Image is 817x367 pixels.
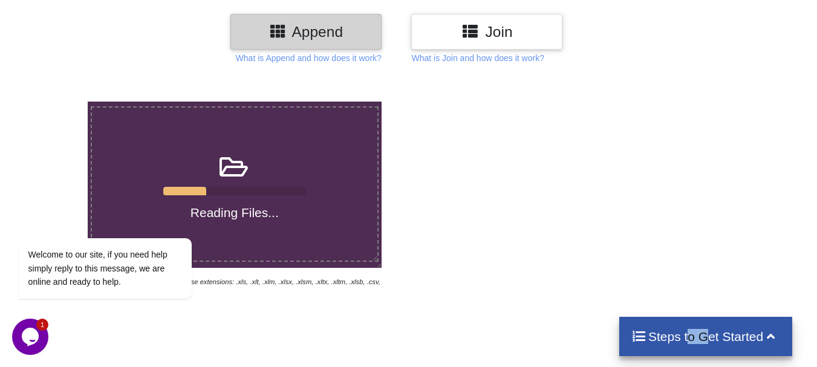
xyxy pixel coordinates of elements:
h4: Reading Files... [92,205,377,220]
h4: Steps to Get Started [631,329,781,344]
p: What is Join and how does it work? [411,52,544,64]
h3: Append [239,23,373,41]
iframe: chat widget [12,170,230,313]
h3: Join [420,23,553,41]
iframe: chat widget [12,319,51,355]
p: What is Append and how does it work? [236,52,382,64]
i: You can select files with any of these extensions: .xls, .xlt, .xlm, .xlsx, .xlsm, .xltx, .xltm, ... [88,278,380,298]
